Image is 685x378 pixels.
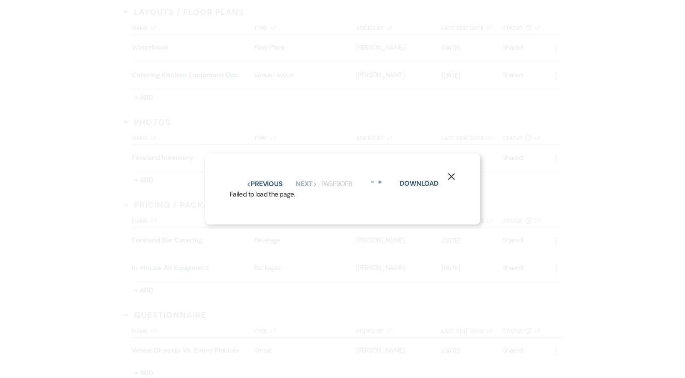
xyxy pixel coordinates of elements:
div: Failed to load the page. [230,189,455,199]
a: Download [400,179,438,188]
button: Next [296,181,317,187]
p: Page 9 of 8 [321,179,353,189]
button: - [369,179,375,185]
button: Previous [247,181,283,187]
button: + [376,179,383,185]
